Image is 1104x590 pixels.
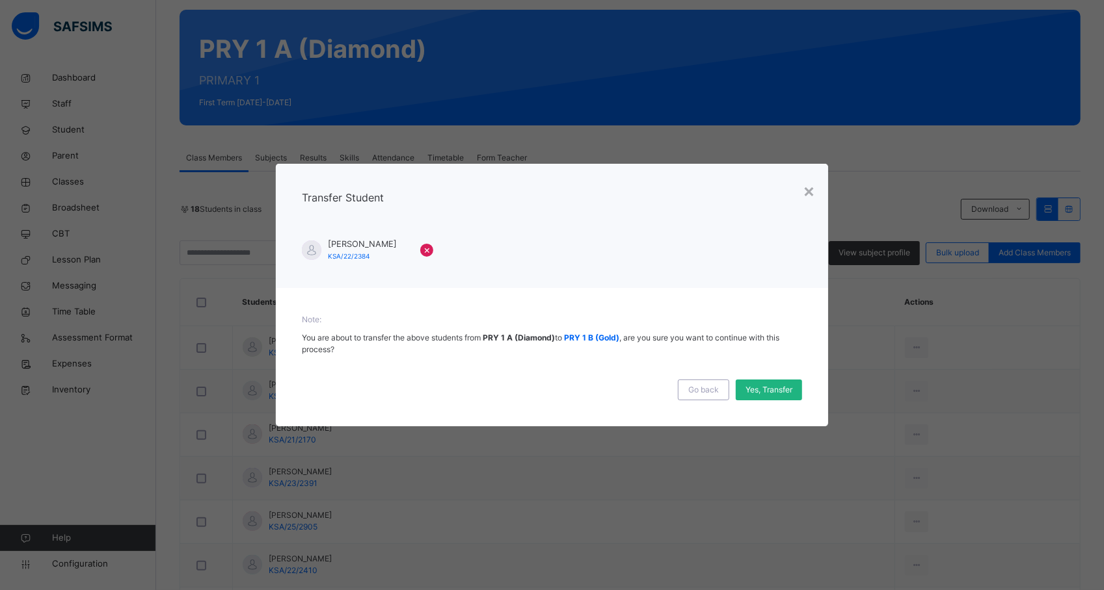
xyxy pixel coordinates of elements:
[302,333,779,354] span: You are about to transfer the above students from to , are you sure you want to continue with thi...
[302,191,384,204] span: Transfer Student
[483,333,555,342] b: PRY 1 A (Diamond)
[302,314,802,326] span: Note:
[803,177,815,204] div: ×
[328,252,370,260] span: KSA/22/2384
[424,242,431,257] span: ×
[688,384,719,396] span: Go back
[328,238,407,250] span: [PERSON_NAME]
[746,384,792,396] span: Yes, Transfer
[564,333,619,342] b: PRY 1 B (Gold)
